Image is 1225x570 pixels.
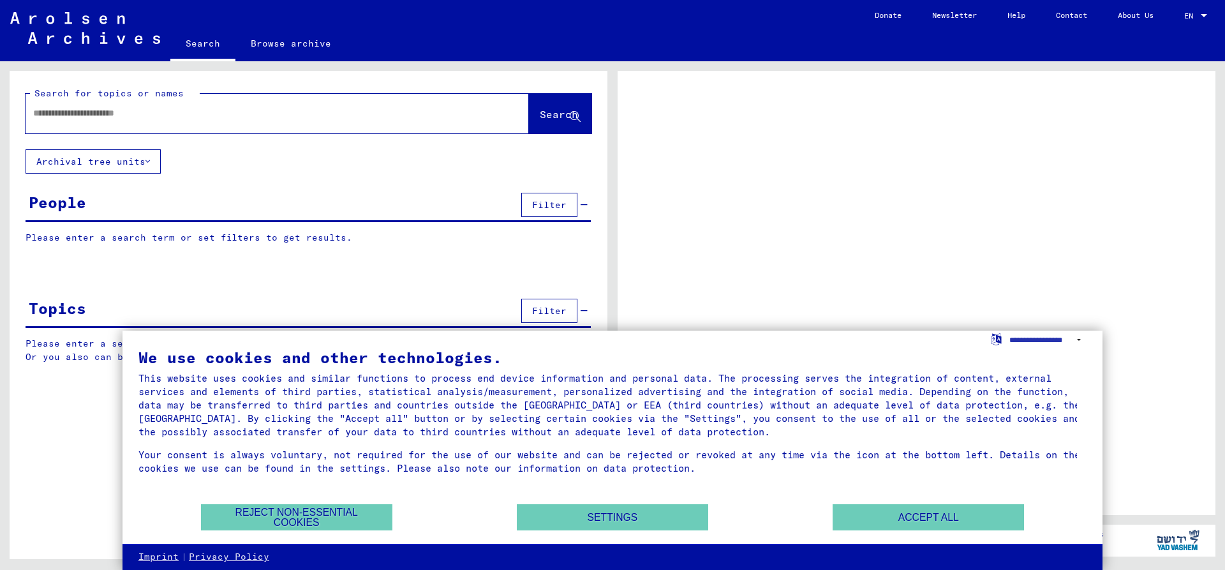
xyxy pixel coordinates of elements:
[170,28,235,61] a: Search
[235,28,346,59] a: Browse archive
[521,299,577,323] button: Filter
[532,305,567,317] span: Filter
[1154,524,1202,556] img: yv_logo.png
[517,504,708,530] button: Settings
[26,149,161,174] button: Archival tree units
[138,350,1087,365] div: We use cookies and other technologies.
[34,87,184,99] mat-label: Search for topics or names
[29,297,86,320] div: Topics
[10,12,160,44] img: Arolsen_neg.svg
[540,108,578,121] span: Search
[138,551,179,564] a: Imprint
[521,193,577,217] button: Filter
[26,337,591,364] p: Please enter a search term or set filters to get results. Or you also can browse the manually.
[1184,11,1198,20] span: EN
[138,371,1087,439] div: This website uses cookies and similar functions to process end device information and personal da...
[29,191,86,214] div: People
[529,94,591,133] button: Search
[26,231,591,244] p: Please enter a search term or set filters to get results.
[138,448,1087,475] div: Your consent is always voluntary, not required for the use of our website and can be rejected or ...
[189,551,269,564] a: Privacy Policy
[833,504,1024,530] button: Accept all
[201,504,392,530] button: Reject non-essential cookies
[532,199,567,211] span: Filter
